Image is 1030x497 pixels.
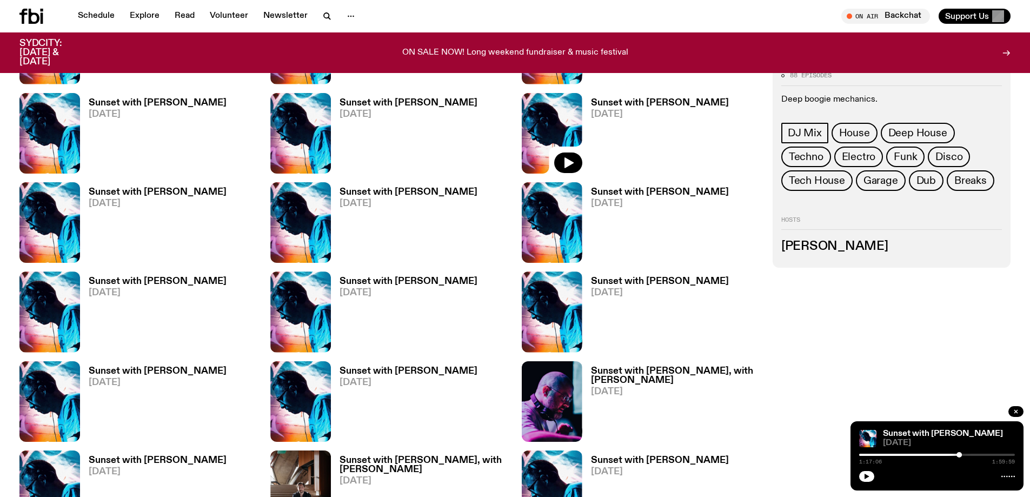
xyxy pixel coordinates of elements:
a: Techno [781,147,831,167]
span: Support Us [945,11,989,21]
a: Explore [123,9,166,24]
span: Garage [863,175,898,187]
a: Dub [909,170,943,191]
h3: Sunset with [PERSON_NAME] [591,188,729,197]
h3: Sunset with [PERSON_NAME] [89,188,227,197]
button: Support Us [939,9,1011,24]
span: 1:59:59 [992,459,1015,465]
a: Newsletter [257,9,314,24]
span: [DATE] [883,439,1015,447]
a: Sunset with [PERSON_NAME][DATE] [331,98,477,174]
span: Techno [789,151,823,163]
button: On AirBackchat [841,9,930,24]
span: [DATE] [89,288,227,297]
h3: SYDCITY: [DATE] & [DATE] [19,39,89,67]
a: DJ Mix [781,123,828,143]
p: ON SALE NOW! Long weekend fundraiser & music festival [402,48,628,58]
span: [DATE] [340,476,508,486]
h3: Sunset with [PERSON_NAME] [89,367,227,376]
h3: Sunset with [PERSON_NAME] [89,277,227,286]
span: Dub [916,175,936,187]
img: Simon Caldwell stands side on, looking downwards. He has headphones on. Behind him is a brightly ... [270,182,331,263]
img: Simon Caldwell stands side on, looking downwards. He has headphones on. Behind him is a brightly ... [522,182,582,263]
h3: Sunset with [PERSON_NAME] [340,367,477,376]
h3: Sunset with [PERSON_NAME] [591,456,729,465]
span: DJ Mix [788,127,822,139]
span: [DATE] [591,199,729,208]
span: [DATE] [340,378,477,387]
img: Simon Caldwell stands side on, looking downwards. He has headphones on. Behind him is a brightly ... [270,93,331,174]
img: Simon Caldwell stands side on, looking downwards. He has headphones on. Behind him is a brightly ... [19,182,80,263]
img: Simon Caldwell stands side on, looking downwards. He has headphones on. Behind him is a brightly ... [522,271,582,352]
span: [DATE] [89,110,227,119]
a: Volunteer [203,9,255,24]
a: Sunset with [PERSON_NAME][DATE] [331,188,477,263]
span: [DATE] [340,288,477,297]
h3: Sunset with [PERSON_NAME] [89,98,227,108]
span: [DATE] [89,199,227,208]
a: Sunset with [PERSON_NAME], with [PERSON_NAME][DATE] [582,367,760,442]
img: Simon Caldwell stands side on, looking downwards. He has headphones on. Behind him is a brightly ... [19,93,80,174]
span: 88 episodes [790,72,832,78]
img: Simon Caldwell stands side on, looking downwards. He has headphones on. Behind him is a brightly ... [19,361,80,442]
a: Sunset with [PERSON_NAME][DATE] [80,188,227,263]
span: Breaks [954,175,987,187]
img: Simon Caldwell stands side on, looking downwards. He has headphones on. Behind him is a brightly ... [19,271,80,352]
a: House [832,123,878,143]
a: Sunset with [PERSON_NAME][DATE] [80,98,227,174]
span: [DATE] [591,387,760,396]
span: Electro [842,151,876,163]
h3: Sunset with [PERSON_NAME] [89,456,227,465]
h3: [PERSON_NAME] [781,241,1002,253]
span: [DATE] [591,110,729,119]
span: [DATE] [340,199,477,208]
img: Simon Caldwell stands side on, looking downwards. He has headphones on. Behind him is a brightly ... [270,271,331,352]
img: Simon Caldwell stands side on, looking downwards. He has headphones on. Behind him is a brightly ... [270,361,331,442]
span: [DATE] [89,378,227,387]
a: Sunset with [PERSON_NAME][DATE] [80,367,227,442]
img: Simon Caldwell stands side on, looking downwards. He has headphones on. Behind him is a brightly ... [859,430,876,447]
h3: Sunset with [PERSON_NAME] [591,277,729,286]
a: Electro [834,147,883,167]
h3: Sunset with [PERSON_NAME] [340,277,477,286]
h2: Hosts [781,217,1002,230]
h3: Sunset with [PERSON_NAME], with [PERSON_NAME] [340,456,508,474]
span: Tech House [789,175,845,187]
a: Breaks [947,170,994,191]
a: Tech House [781,170,853,191]
a: Garage [856,170,906,191]
a: Disco [928,147,970,167]
span: Disco [935,151,962,163]
h3: Sunset with [PERSON_NAME] [340,188,477,197]
span: [DATE] [591,288,729,297]
span: 1:17:06 [859,459,882,465]
span: Deep House [888,127,947,139]
span: [DATE] [340,110,477,119]
h3: Sunset with [PERSON_NAME] [591,98,729,108]
a: Schedule [71,9,121,24]
a: Sunset with [PERSON_NAME][DATE] [582,277,729,352]
a: Deep House [881,123,955,143]
a: Sunset with [PERSON_NAME][DATE] [582,188,729,263]
a: Sunset with [PERSON_NAME][DATE] [582,98,729,174]
a: Funk [886,147,925,167]
a: Sunset with [PERSON_NAME] [883,429,1003,438]
span: House [839,127,870,139]
a: Sunset with [PERSON_NAME][DATE] [331,277,477,352]
h3: Sunset with [PERSON_NAME], with [PERSON_NAME] [591,367,760,385]
span: [DATE] [591,467,729,476]
span: [DATE] [89,467,227,476]
a: Sunset with [PERSON_NAME][DATE] [80,277,227,352]
h3: Sunset with [PERSON_NAME] [340,98,477,108]
p: Deep boogie mechanics. [781,95,1002,105]
span: Funk [894,151,917,163]
a: Read [168,9,201,24]
a: Sunset with [PERSON_NAME][DATE] [331,367,477,442]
